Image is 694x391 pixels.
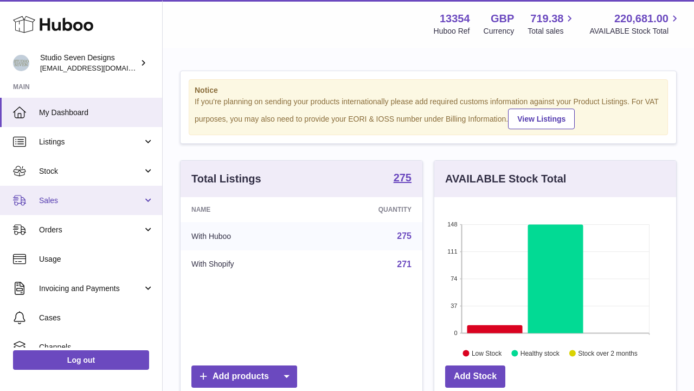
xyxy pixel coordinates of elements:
span: [EMAIL_ADDRESS][DOMAIN_NAME] [40,64,159,72]
span: Cases [39,313,154,323]
strong: Notice [195,85,662,96]
span: Invoicing and Payments [39,283,143,294]
text: 148 [447,221,457,228]
td: With Shopify [181,250,311,279]
a: Add Stock [445,365,505,388]
img: contact.studiosevendesigns@gmail.com [13,55,29,71]
text: 74 [451,275,457,282]
span: My Dashboard [39,108,154,118]
span: 220,681.00 [614,11,669,26]
div: Huboo Ref [434,26,470,36]
text: Stock over 2 months [578,349,637,357]
text: 37 [451,302,457,309]
span: Usage [39,254,154,264]
a: 719.38 Total sales [528,11,576,36]
a: 220,681.00 AVAILABLE Stock Total [589,11,681,36]
a: Add products [191,365,297,388]
span: AVAILABLE Stock Total [589,26,681,36]
span: Orders [39,225,143,235]
a: 275 [394,172,412,185]
div: Studio Seven Designs [40,53,138,73]
h3: Total Listings [191,172,261,186]
strong: GBP [491,11,514,26]
text: 111 [447,248,457,255]
text: Healthy stock [520,349,560,357]
span: Stock [39,166,143,176]
span: Channels [39,342,154,352]
span: 719.38 [530,11,563,26]
div: If you're planning on sending your products internationally please add required customs informati... [195,97,662,129]
text: Low Stock [472,349,502,357]
text: 0 [454,330,457,336]
a: 275 [397,231,412,241]
a: Log out [13,350,149,370]
td: With Huboo [181,222,311,250]
th: Name [181,197,311,222]
span: Total sales [528,26,576,36]
div: Currency [484,26,515,36]
th: Quantity [311,197,422,222]
a: View Listings [508,109,575,129]
a: 271 [397,260,412,269]
span: Sales [39,195,143,206]
strong: 275 [394,172,412,183]
strong: 13354 [440,11,470,26]
h3: AVAILABLE Stock Total [445,172,566,186]
span: Listings [39,137,143,147]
